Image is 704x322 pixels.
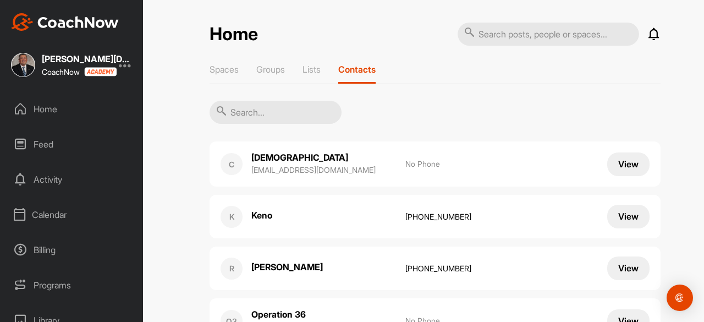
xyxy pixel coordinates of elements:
[458,23,639,46] input: Search posts, people or spaces...
[221,258,243,280] div: R
[11,13,119,31] img: CoachNow
[256,64,285,75] p: Groups
[302,64,321,75] p: Lists
[338,64,376,75] p: Contacts
[6,271,138,299] div: Programs
[42,54,130,63] div: [PERSON_NAME][DEMOGRAPHIC_DATA]
[607,256,650,280] button: View
[251,165,394,176] a: [EMAIL_ADDRESS][DOMAIN_NAME]
[405,159,482,170] p: No Phone
[607,205,650,228] button: View
[251,308,361,320] p: Operation 36
[6,130,138,158] div: Feed
[210,24,258,45] h2: Home
[667,285,693,311] div: Open Intercom Messenger
[6,166,138,193] div: Activity
[405,211,482,222] a: [PHONE_NUMBER]
[221,153,243,175] div: C
[210,64,239,75] p: Spaces
[251,209,361,221] p: Keno
[6,201,138,228] div: Calendar
[251,151,361,163] p: [DEMOGRAPHIC_DATA]
[251,261,361,273] p: [PERSON_NAME]
[84,67,117,77] img: CoachNow acadmey
[607,152,650,176] button: View
[221,206,243,228] div: K
[11,53,35,77] img: square_aa159f7e4bb146cb278356b85c699fcb.jpg
[6,236,138,264] div: Billing
[6,95,138,123] div: Home
[42,67,117,77] div: CoachNow
[210,101,342,124] input: Search...
[405,263,482,274] a: [PHONE_NUMBER]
